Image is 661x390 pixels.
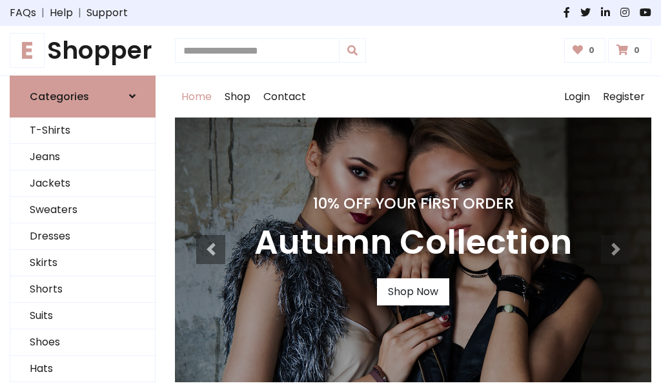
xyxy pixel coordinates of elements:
[10,303,155,329] a: Suits
[10,33,45,68] span: E
[558,76,596,118] a: Login
[10,170,155,197] a: Jackets
[10,276,155,303] a: Shorts
[175,76,218,118] a: Home
[254,194,572,212] h4: 10% Off Your First Order
[73,5,86,21] span: |
[596,76,651,118] a: Register
[10,356,155,382] a: Hats
[50,5,73,21] a: Help
[30,90,89,103] h6: Categories
[10,144,155,170] a: Jeans
[608,38,651,63] a: 0
[10,36,156,65] h1: Shopper
[218,76,257,118] a: Shop
[10,329,155,356] a: Shoes
[10,223,155,250] a: Dresses
[377,278,449,305] a: Shop Now
[36,5,50,21] span: |
[86,5,128,21] a: Support
[257,76,312,118] a: Contact
[585,45,598,56] span: 0
[10,76,156,118] a: Categories
[10,5,36,21] a: FAQs
[10,197,155,223] a: Sweaters
[631,45,643,56] span: 0
[10,36,156,65] a: EShopper
[564,38,606,63] a: 0
[254,223,572,263] h3: Autumn Collection
[10,118,155,144] a: T-Shirts
[10,250,155,276] a: Skirts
